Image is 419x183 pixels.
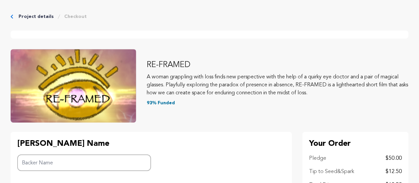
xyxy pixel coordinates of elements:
[147,73,408,97] p: A woman grappling with loss finds new perspective with the help of a quirky eye doctor and a pair...
[386,168,402,176] p: $12.50
[309,154,326,162] p: Pledge
[147,60,408,70] p: RE-FRAMED
[17,154,151,171] input: Backer Name
[19,13,54,20] a: Project details
[309,168,354,176] p: Tip to Seed&Spark
[17,138,151,149] p: [PERSON_NAME] Name
[309,138,402,149] p: Your Order
[64,13,87,20] a: Checkout
[11,13,408,20] div: Breadcrumb
[11,49,136,123] img: RE-FRAMED image
[386,154,402,162] p: $50.00
[147,100,408,106] p: 93% Funded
